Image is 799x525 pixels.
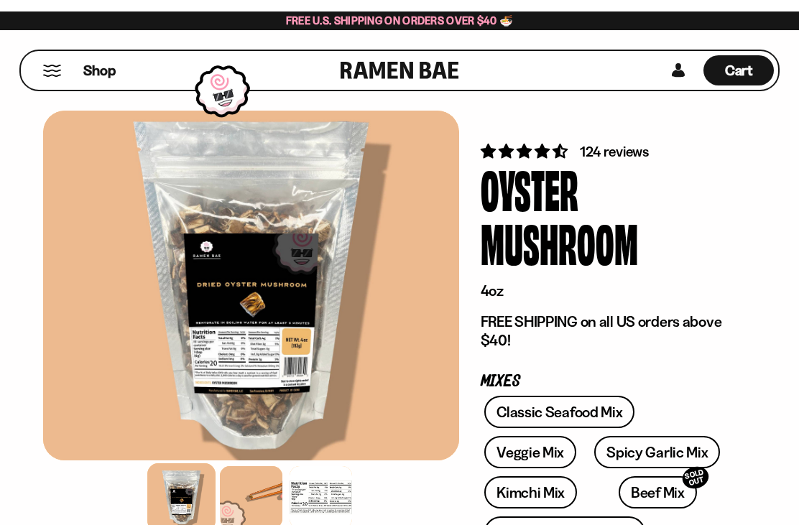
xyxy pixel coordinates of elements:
[725,50,753,68] span: Cart
[83,44,116,74] a: Shop
[42,53,62,65] button: Mobile Menu Trigger
[680,452,711,480] div: SOLD OUT
[484,465,577,497] a: Kimchi Mix
[83,50,116,69] span: Shop
[594,424,720,457] a: Spicy Garlic Mix
[481,363,734,377] p: Mixes
[286,2,514,16] span: Free U.S. Shipping on Orders over $40 🍜
[703,40,774,78] a: Cart
[481,150,578,204] div: Oyster
[481,204,638,258] div: Mushroom
[481,270,734,289] p: 4oz
[580,131,649,149] span: 124 reviews
[484,384,634,417] a: Classic Seafood Mix
[481,131,571,149] span: 4.68 stars
[484,424,576,457] a: Veggie Mix
[619,465,697,497] a: Beef MixSOLD OUT
[481,301,734,339] p: FREE SHIPPING on all US orders above $40!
